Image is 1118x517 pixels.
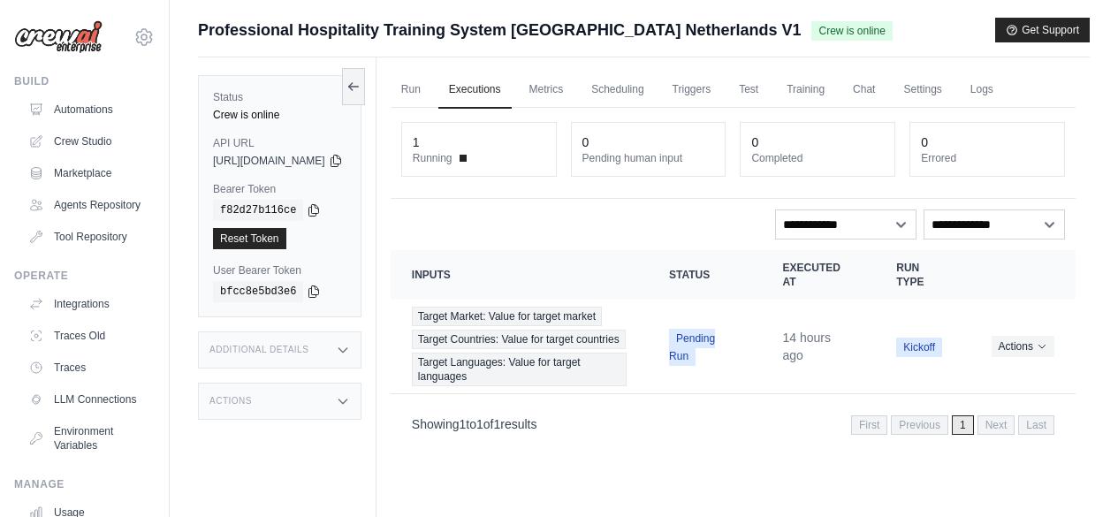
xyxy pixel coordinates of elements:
a: Integrations [21,290,155,318]
a: View execution details for Target Market [412,307,627,386]
span: 1 [460,417,467,431]
span: Running [413,151,453,165]
a: LLM Connections [21,385,155,414]
a: Traces [21,354,155,382]
a: Automations [21,95,155,124]
img: Logo [14,20,103,54]
nav: Pagination [391,401,1076,446]
a: Triggers [662,72,722,109]
a: Agents Repository [21,191,155,219]
a: Test [728,72,769,109]
dt: Completed [751,151,884,165]
th: Status [648,250,761,300]
span: Previous [891,415,948,435]
span: Next [977,415,1015,435]
button: Actions for execution [992,336,1054,357]
div: Operate [14,269,155,283]
a: Settings [893,72,952,109]
button: Get Support [995,18,1090,42]
dt: Errored [921,151,1053,165]
a: Marketplace [21,159,155,187]
a: Executions [438,72,512,109]
span: Target Countries: Value for target countries [412,330,626,349]
span: Pending Run [669,329,715,366]
h3: Actions [209,396,252,407]
div: Crew is online [213,108,346,122]
div: Build [14,74,155,88]
div: 0 [921,133,928,151]
div: 1 [413,133,420,151]
label: User Bearer Token [213,263,346,278]
span: Professional Hospitality Training System [GEOGRAPHIC_DATA] Netherlands V1 [198,18,801,42]
th: Inputs [391,250,648,300]
a: Tool Repository [21,223,155,251]
label: API URL [213,136,346,150]
span: [URL][DOMAIN_NAME] [213,154,325,168]
time: September 19, 2025 at 17:57 AST [783,331,831,362]
span: 1 [493,417,500,431]
p: Showing to of results [412,415,537,433]
label: Status [213,90,346,104]
span: 1 [476,417,483,431]
label: Bearer Token [213,182,346,196]
a: Logs [960,72,1004,109]
a: Reset Token [213,228,286,249]
div: 0 [751,133,758,151]
span: Target Languages: Value for target languages [412,353,627,386]
a: Crew Studio [21,127,155,156]
a: Training [776,72,835,109]
span: Kickoff [896,338,942,357]
span: Crew is online [811,21,892,41]
a: Scheduling [581,72,654,109]
th: Executed at [762,250,876,300]
a: Chat [842,72,886,109]
code: bfcc8e5bd3e6 [213,281,303,302]
span: First [851,415,887,435]
div: 0 [582,133,589,151]
span: Last [1018,415,1054,435]
span: 1 [952,415,974,435]
div: Manage [14,477,155,491]
h3: Additional Details [209,345,308,355]
a: Run [391,72,431,109]
span: Target Market: Value for target market [412,307,602,326]
a: Metrics [519,72,574,109]
nav: Pagination [851,415,1054,435]
dt: Pending human input [582,151,715,165]
section: Crew executions table [391,250,1076,446]
code: f82d27b116ce [213,200,303,221]
a: Traces Old [21,322,155,350]
a: Environment Variables [21,417,155,460]
th: Run Type [875,250,970,300]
